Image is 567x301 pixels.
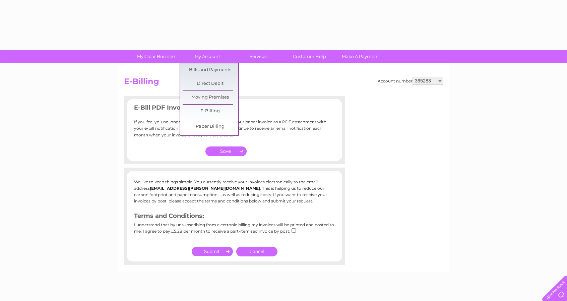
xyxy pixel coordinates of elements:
h3: Terms and Conditions: [134,211,335,223]
input: Submit [192,247,233,256]
b: [EMAIL_ADDRESS][PERSON_NAME][DOMAIN_NAME] [150,186,260,191]
div: Account number [378,77,443,85]
a: Direct Debit [183,77,238,91]
a: Make A Payment [333,50,388,63]
a: E-Billing [183,105,238,118]
p: We like to keep things simple. You currently receive your invoices electronically to the email ad... [134,179,335,204]
a: My Account [180,50,235,63]
h2: E-Billing [124,77,443,89]
a: Paper Billing [183,120,238,133]
h3: E-Bill PDF Invoice Attachment [134,103,335,115]
a: Services [231,50,286,63]
a: Bills and Payments [183,63,238,77]
a: My Clear Business [129,50,184,63]
div: I understand that by unsubscribing from electronic billing my invoices will be printed and posted... [134,223,335,238]
a: Customer Help [282,50,337,63]
a: Cancel [236,247,277,256]
a: Moving Premises [183,91,238,104]
p: If you feel you no longer need to receive a copy of your paper invoice as a PDF attachment with y... [134,119,335,138]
